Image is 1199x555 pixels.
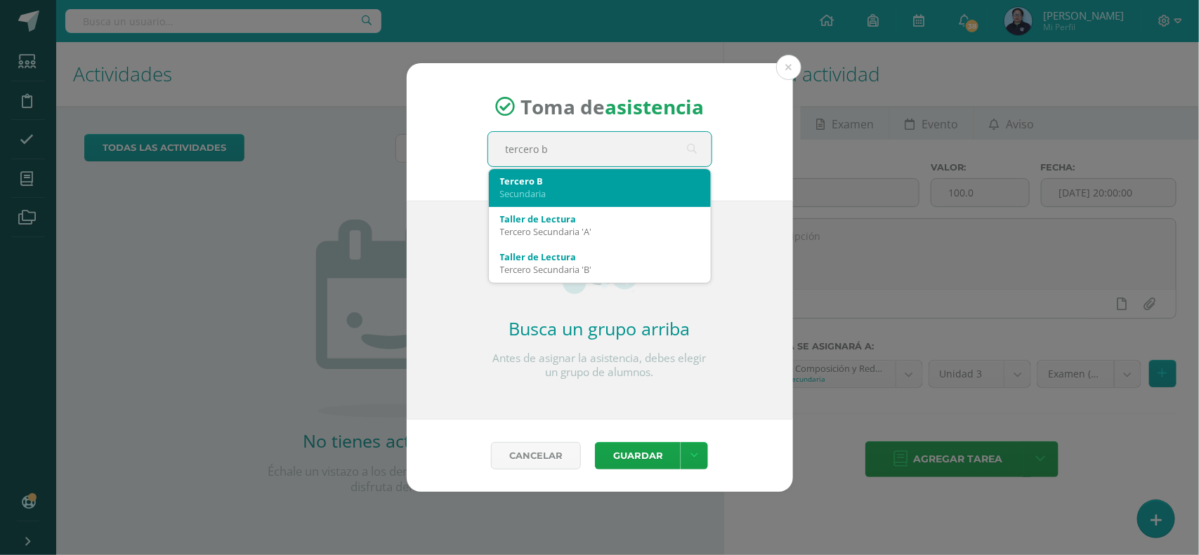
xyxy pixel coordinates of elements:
[491,442,581,469] a: Cancelar
[500,250,700,263] div: Taller de Lectura
[605,93,704,120] strong: asistencia
[776,55,801,80] button: Close (Esc)
[500,213,700,225] div: Taller de Lectura
[500,175,700,187] div: Tercero B
[500,187,700,200] div: Secundaria
[520,93,704,120] span: Toma de
[500,263,700,276] div: Tercero Secundaria 'B'
[500,225,700,238] div: Tercero Secundaria 'A'
[487,316,712,340] h2: Busca un grupo arriba
[595,442,681,469] button: Guardar
[488,132,712,166] input: Busca un grado o sección aquí...
[487,352,712,380] p: Antes de asignar la asistencia, debes elegir un grupo de alumnos.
